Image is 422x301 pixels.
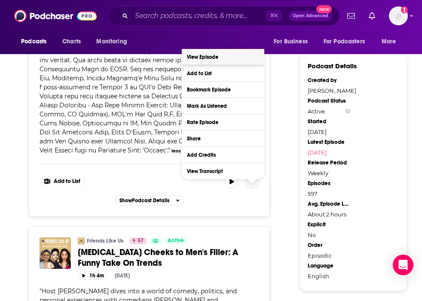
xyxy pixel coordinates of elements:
[401,6,408,13] svg: Add a profile image
[308,139,350,146] div: Latest Episode
[168,237,184,245] span: Active
[308,108,350,115] div: Active
[274,36,308,48] span: For Business
[308,211,350,218] div: About 2 hours
[308,97,350,104] div: Podcast Status
[308,273,350,280] div: English
[164,237,187,244] a: Active
[308,118,350,125] div: Started
[182,131,264,146] button: Share
[308,170,350,176] div: Weekly
[138,237,144,245] span: 57
[389,6,408,25] img: User Profile
[345,108,350,115] button: Show Info
[308,201,350,207] div: Avg. Episode Length
[318,33,377,50] button: open menu
[308,190,350,197] div: 597
[382,36,396,48] span: More
[308,180,350,187] div: Episodes
[62,36,81,48] span: Charts
[324,36,365,48] span: For Podcasters
[308,149,350,156] a: [DATE]
[182,98,264,114] button: Mark As Listened
[308,159,350,166] div: Release Period
[131,9,266,23] input: Search podcasts, credits, & more...
[171,147,181,155] button: less
[15,33,58,50] button: open menu
[393,255,413,275] div: Open Intercom Messenger
[115,273,130,279] div: [DATE]
[78,247,259,268] a: [MEDICAL_DATA] Cheeks to Men's Filler: A Funny Take On Trends
[40,175,85,189] button: Show More Button
[96,36,127,48] span: Monitoring
[182,163,264,179] a: View Transcript
[78,237,85,244] img: Friends Like Us
[344,9,358,23] a: Show notifications dropdown
[182,114,264,130] button: Rate Episode
[308,252,350,259] div: Episodic
[268,33,318,50] button: open menu
[308,262,350,269] div: Language
[78,272,108,280] button: 1h 4m
[289,11,332,21] button: Open AdvancedNew
[308,221,350,228] div: Explicit
[182,49,264,65] a: View Episode
[116,195,183,206] button: ShowPodcast Details
[376,33,407,50] button: open menu
[308,242,350,249] div: Order
[308,87,350,94] div: [PERSON_NAME]
[389,6,408,25] button: Show profile menu
[182,147,264,163] button: Add Credits
[316,5,332,13] span: New
[78,247,238,268] span: [MEDICAL_DATA] Cheeks to Men's Filler: A Funny Take On Trends
[308,62,357,70] h3: Podcast Details
[365,9,379,23] a: Show notifications dropdown
[245,175,259,189] button: Show More Button
[129,237,147,244] a: 57
[308,128,350,135] div: [DATE]
[119,198,169,204] span: Show Podcast Details
[266,10,282,21] span: ⌘ K
[57,33,86,50] a: Charts
[90,33,138,50] button: open menu
[40,237,71,269] img: Estrogen Cheeks to Men's Filler: A Funny Take On Trends
[54,178,80,185] span: Add to List
[389,6,408,25] span: Logged in as nell-elle
[87,237,124,244] a: Friends Like Us
[293,14,328,18] span: Open Advanced
[108,6,339,26] div: Search podcasts, credits, & more...
[182,82,264,97] button: Bookmark Episode
[21,36,46,48] span: Podcasts
[14,8,97,24] img: Podchaser - Follow, Share and Rate Podcasts
[182,65,264,81] button: Add to List
[308,231,350,238] div: No
[308,77,350,84] div: Created by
